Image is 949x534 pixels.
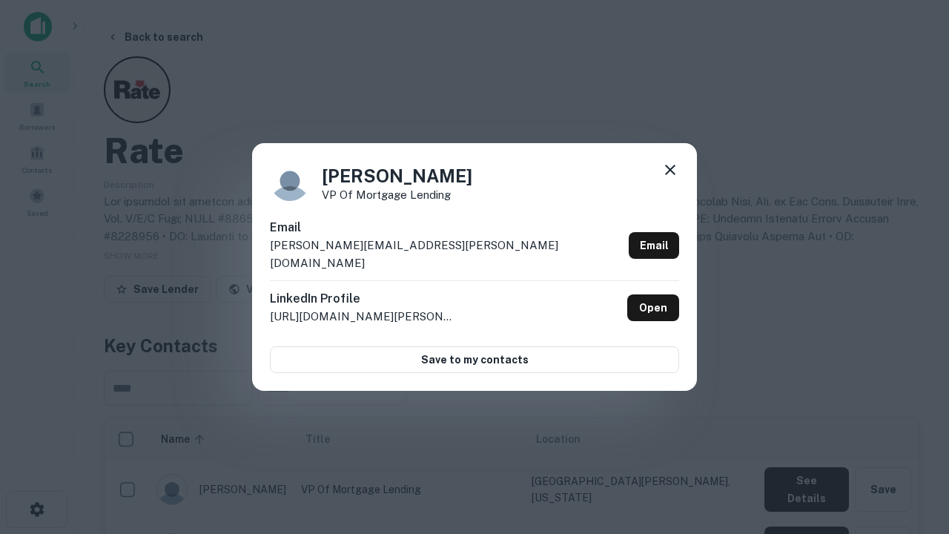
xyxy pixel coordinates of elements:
a: Open [627,294,679,321]
iframe: Chat Widget [875,368,949,439]
p: VP of Mortgage Lending [322,189,472,200]
p: [PERSON_NAME][EMAIL_ADDRESS][PERSON_NAME][DOMAIN_NAME] [270,237,623,271]
p: [URL][DOMAIN_NAME][PERSON_NAME] [270,308,455,326]
a: Email [629,232,679,259]
img: 9c8pery4andzj6ohjkjp54ma2 [270,161,310,201]
h6: Email [270,219,623,237]
h4: [PERSON_NAME] [322,162,472,189]
button: Save to my contacts [270,346,679,373]
h6: LinkedIn Profile [270,290,455,308]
